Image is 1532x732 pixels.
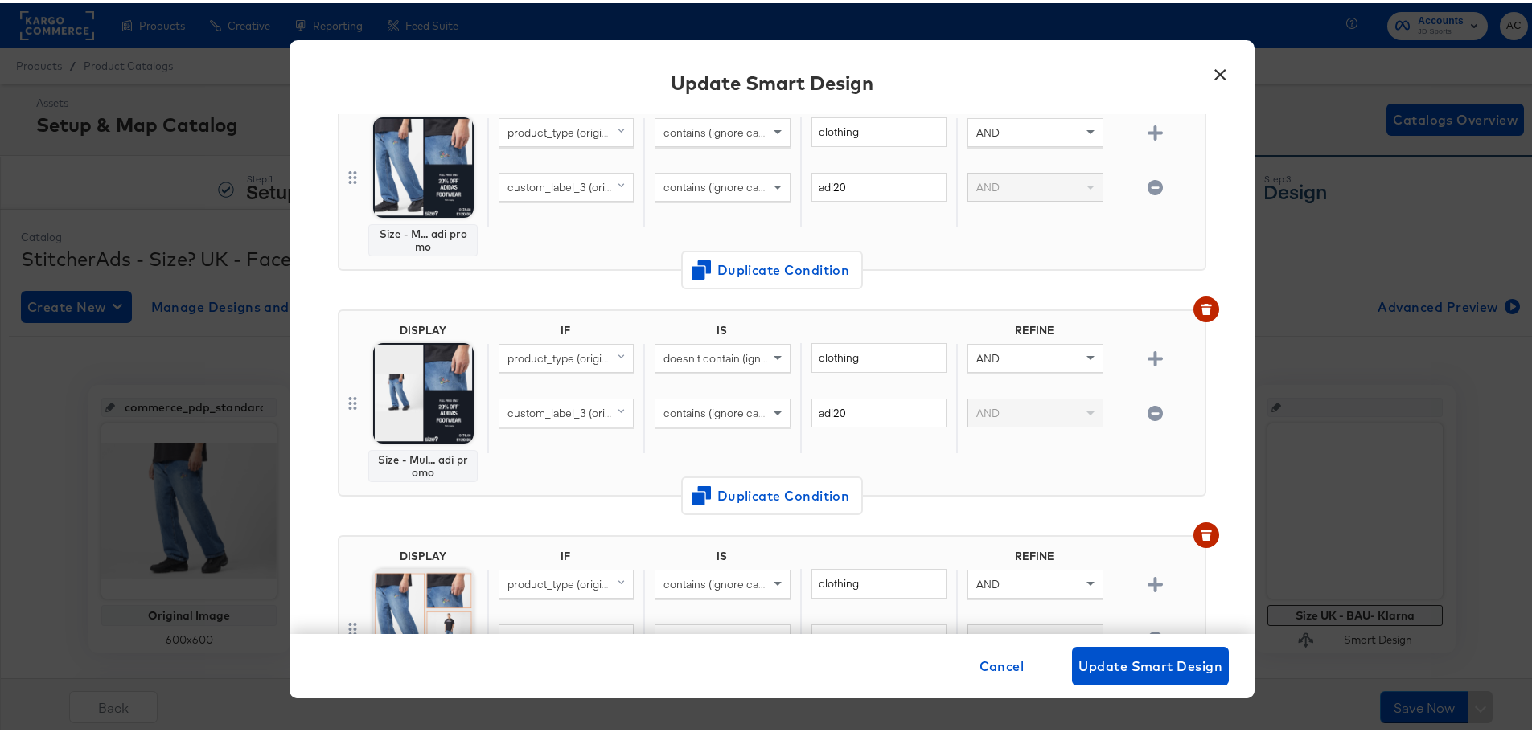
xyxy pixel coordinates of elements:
div: Size - Mul... adi promo [376,450,470,476]
div: REFINE [956,321,1112,340]
span: Update Smart Design [1078,652,1222,674]
button: Duplicate Condition [681,473,863,512]
img: cv9njLoBsmVwQq3Ks1rNbw.jpg [373,340,474,440]
span: Duplicate Condition [694,256,850,278]
span: AND [976,177,1000,191]
input: Enter value [811,114,947,144]
div: REFINE [956,546,1112,566]
img: izxH-ZF0FN0egNRFuKzkow.jpg [373,566,474,666]
span: Duplicate Condition [694,481,850,504]
span: contains (ignore case) [663,574,774,588]
div: IS [643,321,799,340]
span: AND [976,628,1000,643]
span: product_type (original) [507,348,619,362]
span: AND [976,348,1000,362]
div: DISPLAY [400,546,446,559]
button: × [1205,53,1234,82]
span: contains (ignore case) [663,122,774,137]
div: IF [487,546,643,566]
span: contains (ignore case) [663,177,774,191]
span: custom_label_3 (original) [507,403,631,417]
div: IF [487,321,643,340]
div: Size - M... adi promo [376,224,470,250]
button: Update Smart Design [1072,644,1229,682]
span: AND [976,574,1000,588]
div: IS [643,546,799,566]
span: AND [976,122,1000,137]
span: product_type (original) [507,122,619,137]
button: Cancel [973,644,1031,682]
span: AND [976,403,1000,417]
span: custom_label_3 (original) [507,628,631,643]
img: xf1oPHvZLdaOK7MMwV60Vg.jpg [373,114,474,215]
input: Enter value [811,340,947,370]
div: Update Smart Design [671,66,873,93]
span: doesn't contain (ignore case) [663,628,807,643]
input: Enter value [811,395,947,425]
span: Cancel [980,652,1025,674]
button: Duplicate Condition [681,247,863,286]
input: Enter value [811,621,947,651]
input: Enter value [811,566,947,595]
span: custom_label_3 (original) [507,177,631,191]
span: contains (ignore case) [663,403,774,417]
span: doesn't contain (ignore case) [663,348,807,362]
div: DISPLAY [400,321,446,333]
span: product_type (original) [507,574,619,588]
input: Enter value [811,170,947,199]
